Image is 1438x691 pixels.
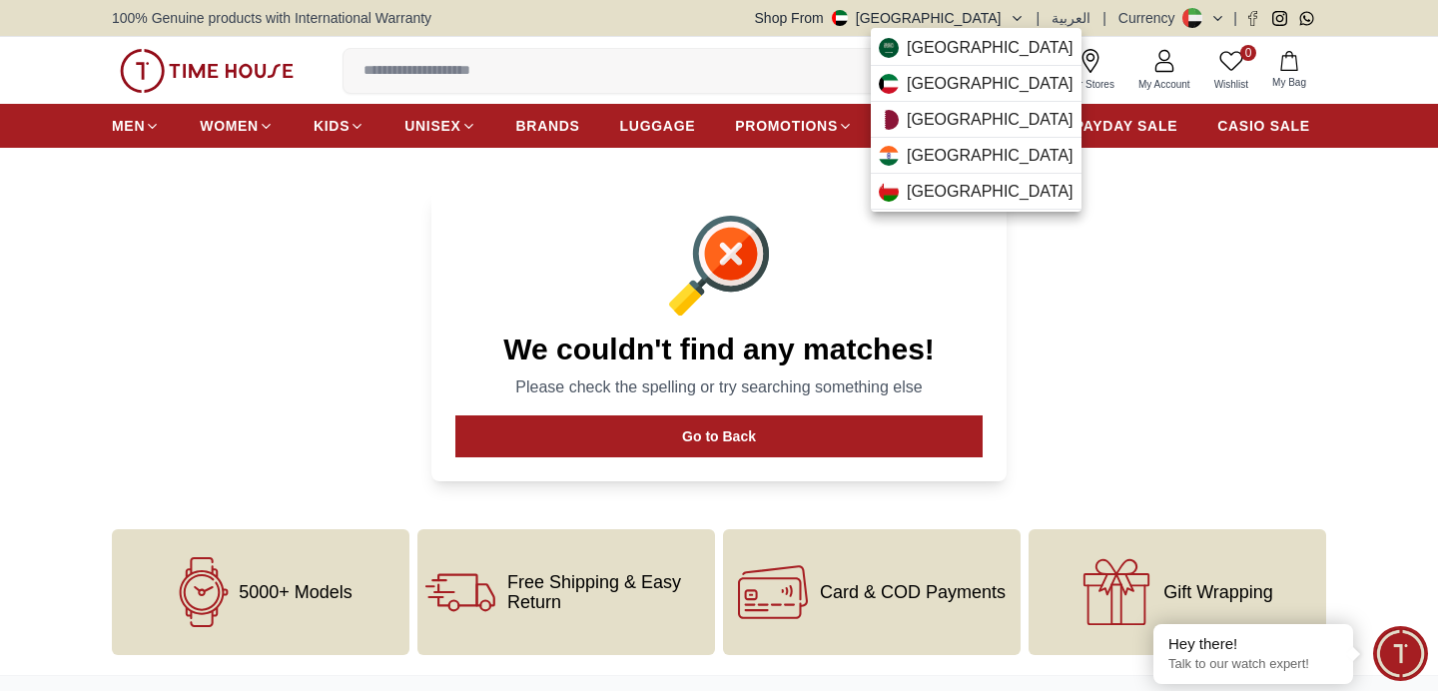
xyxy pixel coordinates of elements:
img: Kuwait [879,74,899,94]
div: Chat Widget [1373,626,1428,681]
span: [GEOGRAPHIC_DATA] [907,72,1074,96]
img: India [879,146,899,166]
div: Hey there! [1168,634,1338,654]
span: [GEOGRAPHIC_DATA] [907,144,1074,168]
img: Oman [879,182,899,202]
p: Talk to our watch expert! [1168,656,1338,673]
span: [GEOGRAPHIC_DATA] [907,36,1074,60]
img: Saudi Arabia [879,38,899,58]
span: [GEOGRAPHIC_DATA] [907,108,1074,132]
img: Qatar [879,110,899,130]
span: [GEOGRAPHIC_DATA] [907,180,1074,204]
